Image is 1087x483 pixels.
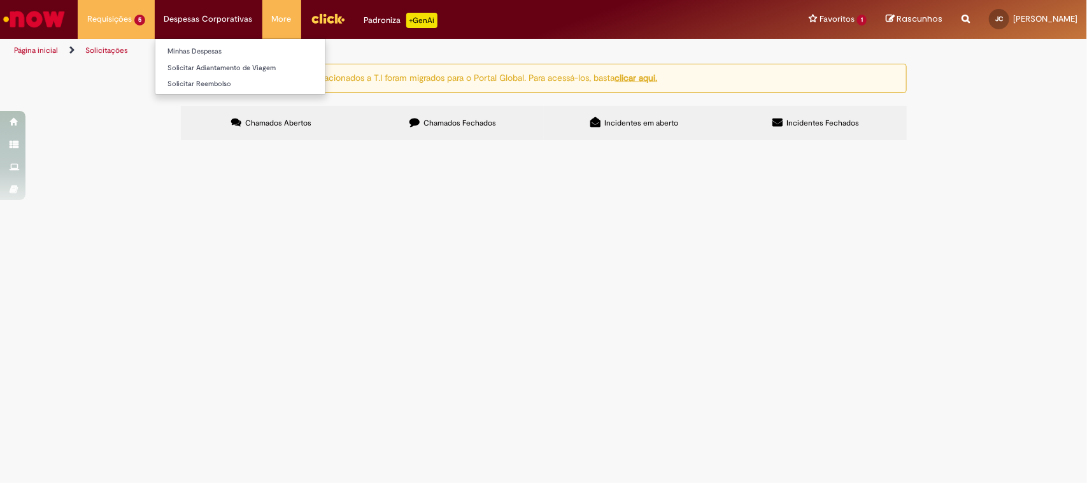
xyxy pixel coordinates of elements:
[604,118,678,128] span: Incidentes em aberto
[155,61,325,75] a: Solicitar Adiantamento de Viagem
[87,13,132,25] span: Requisições
[134,15,145,25] span: 5
[1013,13,1077,24] span: [PERSON_NAME]
[272,13,292,25] span: More
[1,6,67,32] img: ServiceNow
[615,72,658,83] a: clicar aqui.
[820,13,855,25] span: Favoritos
[10,39,715,62] ul: Trilhas de página
[14,45,58,55] a: Página inicial
[164,13,253,25] span: Despesas Corporativas
[155,45,325,59] a: Minhas Despesas
[155,38,326,95] ul: Despesas Corporativas
[897,13,942,25] span: Rascunhos
[155,77,325,91] a: Solicitar Reembolso
[311,9,345,28] img: click_logo_yellow_360x200.png
[245,118,311,128] span: Chamados Abertos
[364,13,437,28] div: Padroniza
[786,118,859,128] span: Incidentes Fechados
[423,118,496,128] span: Chamados Fechados
[886,13,942,25] a: Rascunhos
[995,15,1003,23] span: JC
[857,15,867,25] span: 1
[206,72,658,83] ng-bind-html: Atenção: alguns chamados relacionados a T.I foram migrados para o Portal Global. Para acessá-los,...
[406,13,437,28] p: +GenAi
[85,45,128,55] a: Solicitações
